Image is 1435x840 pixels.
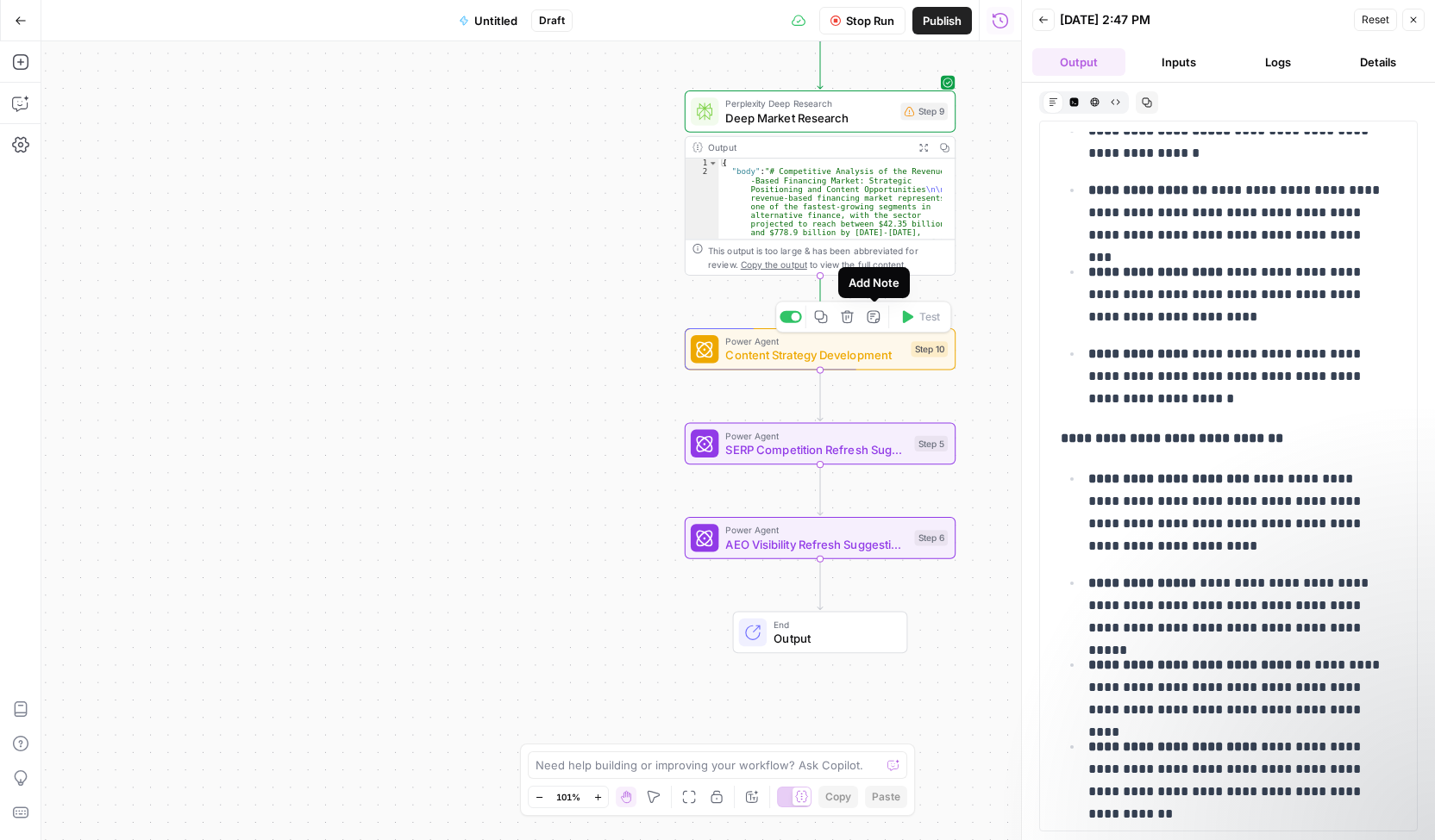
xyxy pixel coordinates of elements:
[685,612,956,654] div: EndOutput
[1332,48,1425,76] button: Details
[270,7,303,40] button: Home
[915,530,949,545] div: Step 6
[82,564,96,578] button: Upload attachment
[872,789,900,805] span: Paste
[900,103,948,120] div: Step 9
[556,790,580,804] span: 101%
[686,159,719,167] div: 1
[28,290,94,304] b: Use it to :
[915,436,949,451] div: Step 5
[15,528,330,557] textarea: Message…
[846,12,894,29] span: Stop Run
[708,159,717,167] span: Toggle code folding, rows 1 through 3
[911,341,948,357] div: Step 10
[725,429,907,443] span: Power Agent
[28,248,254,279] b: AirOps Copilot is now live in your workflow builder!
[1132,48,1225,76] button: Inputs
[296,557,323,585] button: Send a message…
[923,12,962,29] span: Publish
[28,496,163,507] div: [PERSON_NAME] • 2h ago
[41,388,269,420] li: Diagnose and get solutions to errors quickly
[685,422,956,464] div: Power AgentSERP Competition Refresh SuggestionsStep 5
[725,535,907,552] span: AEO Visibility Refresh Suggestions
[725,109,893,126] span: Deep Market Research
[825,789,851,805] span: Copy
[725,523,907,537] span: Power Agent
[41,424,269,440] li: Generate prompts and code
[685,517,956,559] div: Power AgentAEO Visibility Refresh SuggestionsStep 6
[774,618,893,632] span: End
[818,558,823,610] g: Edge from step_6 to end
[741,259,807,270] span: Copy the output
[818,370,823,421] g: Edge from step_10 to step_5
[919,309,940,325] span: Test
[685,90,956,276] div: Perplexity Deep ResearchDeep Market ResearchStep 9Output{ "body":"# Competitive Analysis of the R...
[84,9,196,22] h1: [PERSON_NAME]
[14,47,331,531] div: Alex says…
[41,315,269,347] li: Improve, debug, and optimize your workflows
[708,244,948,271] div: This output is too large & has been abbreviated for review. to view the full content.
[708,140,907,154] div: Output
[818,786,858,808] button: Copy
[1032,48,1125,76] button: Output
[725,346,904,364] span: Content Strategy Development
[303,7,334,38] div: Close
[819,7,905,34] button: Stop Run
[84,22,188,39] p: Active over [DATE]
[912,7,972,34] button: Publish
[27,564,41,578] button: Emoji picker
[893,306,947,328] button: Test
[725,441,907,458] span: SERP Competition Refresh Suggestions
[685,328,956,370] div: Power AgentContent Strategy DevelopmentStep 10Test
[41,352,269,383] li: Understand how workflows work without sifting through prompts
[539,13,565,28] span: Draft
[774,630,893,647] span: Output
[818,464,823,515] g: Edge from step_5 to step_6
[865,786,907,808] button: Paste
[818,38,823,90] g: Edge from step_8 to step_9
[849,274,899,291] div: Add Note
[725,334,904,348] span: Power Agent
[54,564,68,578] button: Gif picker
[28,449,269,482] div: Give it a try, and stay tuned for exciting updates!
[49,9,77,37] img: Profile image for Alex
[14,47,283,493] div: Play videoAirOps Copilot is now live in your workflow builder!Use it to :Improve, debug, and opti...
[725,96,893,110] span: Perplexity Deep Research
[448,7,528,34] button: Untitled
[1354,9,1397,31] button: Reset
[1362,12,1389,28] span: Reset
[1232,48,1325,76] button: Logs
[474,12,517,29] span: Untitled
[11,7,44,40] button: go back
